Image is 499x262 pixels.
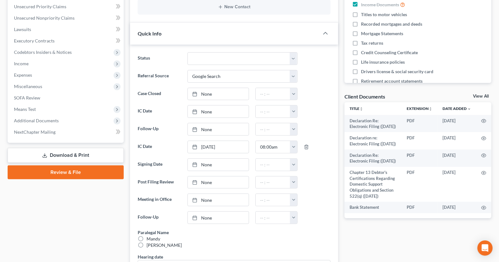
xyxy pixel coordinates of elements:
input: -- : -- [256,141,290,153]
label: IC Date [135,105,184,118]
span: Executory Contracts [14,38,55,43]
span: Recorded mortgages and deeds [361,21,422,27]
i: expand_more [467,107,471,111]
a: SOFA Review [9,92,124,104]
input: -- : -- [256,105,290,118]
td: PDF [402,150,437,167]
td: Declaration Re: Electronic Filing ([DATE]) [345,150,402,167]
td: PDF [402,167,437,202]
a: NextChapter Mailing [9,126,124,138]
span: Quick Info [138,30,161,36]
td: PDF [402,115,437,132]
label: Signing Date [135,158,184,171]
div: Paralegal Name [138,229,169,236]
label: Follow-Up [135,123,184,136]
a: Lawsuits [9,24,124,35]
a: Executory Contracts [9,35,124,47]
span: Income [14,61,29,66]
span: Codebtors Insiders & Notices [14,49,72,55]
td: PDF [402,132,437,150]
a: [DATE] [188,141,249,153]
span: NextChapter Mailing [14,129,56,135]
label: Post Filing Review [135,176,184,189]
td: Declaration Re: Electronic Filing ([DATE]) [345,115,402,132]
a: Unsecured Priority Claims [9,1,124,12]
a: None [188,212,249,224]
a: Unsecured Nonpriority Claims [9,12,124,24]
div: [PERSON_NAME] [147,242,182,248]
a: None [188,194,249,206]
td: Chapter 13 Debtor's Certifications Regarding Domestic Support Obligations and Section 522(q) ([DA... [345,167,402,202]
span: Lawsuits [14,27,31,32]
span: Means Test [14,106,36,112]
td: [DATE] [437,115,476,132]
input: -- : -- [256,176,290,189]
input: -- : -- [256,123,290,135]
div: Open Intercom Messenger [477,240,493,256]
span: Additional Documents [14,118,59,123]
i: unfold_more [359,107,363,111]
a: Review & File [8,165,124,179]
a: None [188,176,249,189]
input: -- : -- [256,88,290,100]
div: Client Documents [345,93,385,100]
label: Follow-Up [135,211,184,224]
input: -- : -- [256,212,290,224]
td: [DATE] [437,132,476,150]
i: unfold_more [429,107,432,111]
a: None [188,123,249,135]
td: PDF [402,202,437,213]
span: Tax returns [361,40,383,46]
a: None [188,105,249,118]
a: View All [473,94,489,99]
span: Miscellaneous [14,84,42,89]
a: Date Added expand_more [443,106,471,111]
span: Life insurance policies [361,59,405,65]
span: Expenses [14,72,32,78]
label: Meeting in Office [135,194,184,206]
input: -- : -- [256,159,290,171]
span: Mortgage Statements [361,30,403,37]
label: Status [135,52,184,65]
span: Unsecured Nonpriority Claims [14,15,75,21]
span: Titles to motor vehicles [361,11,407,18]
td: [DATE] [437,167,476,202]
input: -- : -- [256,194,290,206]
label: Referral Source [135,70,184,83]
a: Download & Print [8,148,124,163]
a: None [188,159,249,171]
td: Bank Statement [345,202,402,213]
span: Drivers license & social security card [361,68,433,75]
label: IC Date [135,141,184,153]
a: Extensionunfold_more [407,106,432,111]
a: None [188,88,249,100]
td: [DATE] [437,202,476,213]
span: SOFA Review [14,95,40,100]
span: Credit Counseling Certificate [361,49,418,56]
button: New Contact [143,4,325,10]
span: Income Documents [361,2,399,8]
div: Hearing date [138,253,163,260]
label: Case Closed [135,88,184,100]
span: Retirement account statements [361,78,423,84]
td: Declaration re: Electronic Filing ([DATE]) [345,132,402,150]
td: [DATE] [437,150,476,167]
div: Mandy [147,236,160,242]
a: Titleunfold_more [350,106,363,111]
span: Unsecured Priority Claims [14,4,66,9]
